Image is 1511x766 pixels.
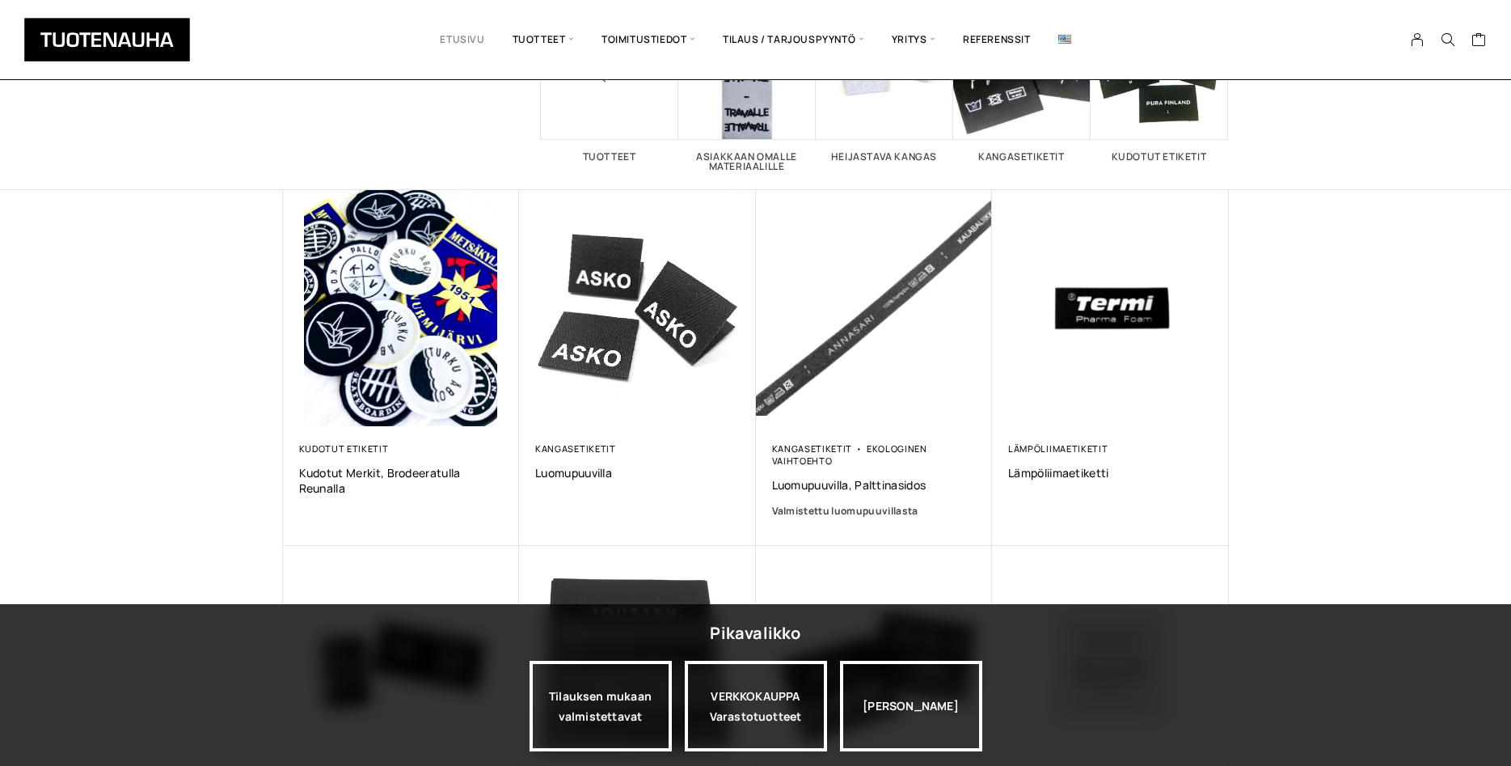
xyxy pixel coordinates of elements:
h2: Tuotteet [541,152,678,162]
a: Etusivu [426,12,498,67]
div: [PERSON_NAME] [840,661,982,751]
a: Lämpöliimaetiketti [1008,465,1213,480]
a: Tilauksen mukaan valmistettavat [530,661,672,751]
div: VERKKOKAUPPA Varastotuotteet [685,661,827,751]
button: Search [1433,32,1463,47]
a: Kangasetiketit [772,442,853,455]
span: Valmistettu luomupuuvillasta [772,504,918,518]
a: Lämpöliimaetiketit [1008,442,1108,455]
div: Pikavalikko [710,619,800,648]
a: Kangasetiketit [535,442,616,455]
h2: Kangasetiketit [953,152,1091,162]
span: Yritys [878,12,949,67]
a: Cart [1471,32,1487,51]
span: Tilaus / Tarjouspyyntö [709,12,878,67]
img: Tuotenauha Oy [24,18,190,61]
a: Luomupuuvilla, palttinasidos [772,477,977,493]
a: Kudotut merkit, brodeeratulla reunalla [299,465,504,496]
a: Visit product category Kudotut etiketit [1091,2,1228,162]
span: Toimitustiedot [588,12,709,67]
span: Tuotteet [499,12,588,67]
a: Kudotut etiketit [299,442,389,455]
a: Visit product category Heijastava kangas [816,2,953,162]
a: Tuotteet [541,2,678,162]
a: Visit product category Asiakkaan omalle materiaalille [678,2,816,171]
a: Luomupuuvilla [535,465,740,480]
h2: Kudotut etiketit [1091,152,1228,162]
a: Referenssit [949,12,1045,67]
img: English [1058,35,1071,44]
a: VERKKOKAUPPAVarastotuotteet [685,661,827,751]
a: Visit product category Kangasetiketit [953,2,1091,162]
h2: Asiakkaan omalle materiaalille [678,152,816,171]
a: My Account [1402,32,1433,47]
a: Ekologinen vaihtoehto [772,442,927,467]
h2: Heijastava kangas [816,152,953,162]
a: Valmistettu luomupuuvillasta [772,503,977,519]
